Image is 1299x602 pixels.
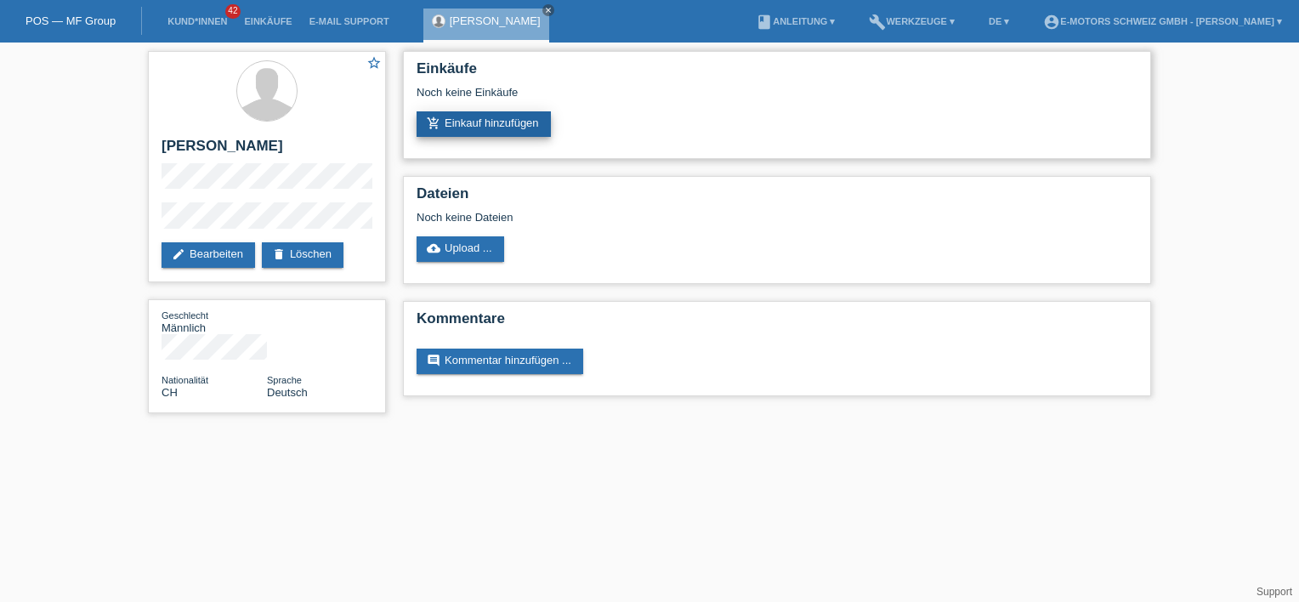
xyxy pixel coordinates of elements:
[542,4,554,16] a: close
[450,14,541,27] a: [PERSON_NAME]
[162,138,372,163] h2: [PERSON_NAME]
[1035,16,1290,26] a: account_circleE-Motors Schweiz GmbH - [PERSON_NAME] ▾
[427,116,440,130] i: add_shopping_cart
[26,14,116,27] a: POS — MF Group
[980,16,1018,26] a: DE ▾
[417,349,583,374] a: commentKommentar hinzufügen ...
[869,14,886,31] i: build
[417,86,1137,111] div: Noch keine Einkäufe
[162,310,208,321] span: Geschlecht
[162,242,255,268] a: editBearbeiten
[417,211,936,224] div: Noch keine Dateien
[235,16,300,26] a: Einkäufe
[747,16,843,26] a: bookAnleitung ▾
[162,309,267,334] div: Männlich
[860,16,963,26] a: buildWerkzeuge ▾
[1043,14,1060,31] i: account_circle
[272,247,286,261] i: delete
[301,16,398,26] a: E-Mail Support
[225,4,241,19] span: 42
[366,55,382,71] i: star_border
[159,16,235,26] a: Kund*innen
[366,55,382,73] a: star_border
[172,247,185,261] i: edit
[417,111,551,137] a: add_shopping_cartEinkauf hinzufügen
[267,386,308,399] span: Deutsch
[427,241,440,255] i: cloud_upload
[267,375,302,385] span: Sprache
[162,375,208,385] span: Nationalität
[756,14,773,31] i: book
[417,310,1137,336] h2: Kommentare
[417,185,1137,211] h2: Dateien
[162,386,178,399] span: Schweiz
[544,6,553,14] i: close
[417,60,1137,86] h2: Einkäufe
[417,236,504,262] a: cloud_uploadUpload ...
[262,242,343,268] a: deleteLöschen
[427,354,440,367] i: comment
[1256,586,1292,598] a: Support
